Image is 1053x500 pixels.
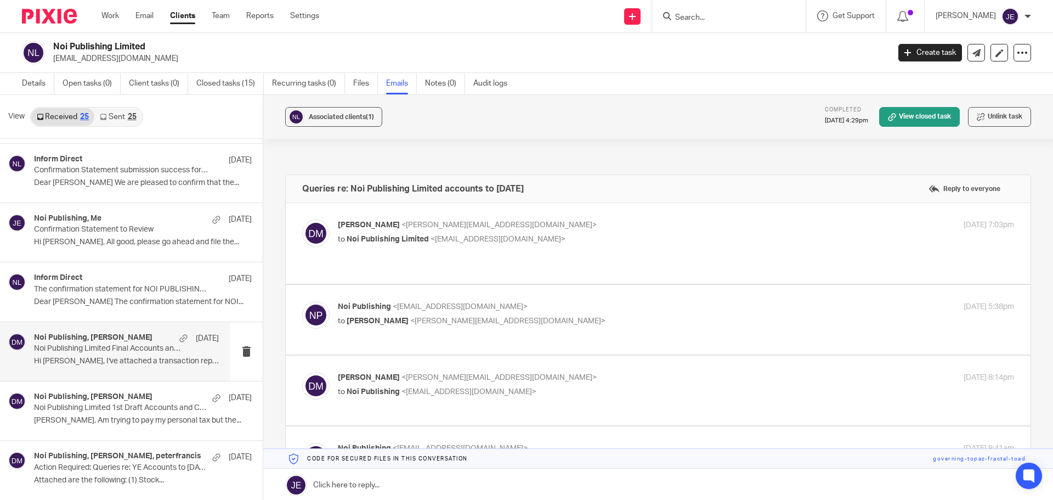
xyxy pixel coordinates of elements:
span: [PERSON_NAME] [347,317,409,325]
p: [DATE] 8:14pm [964,372,1014,384]
a: Received25 [31,108,94,126]
span: <[EMAIL_ADDRESS][DOMAIN_NAME]> [401,388,536,396]
span: [PERSON_NAME] [338,221,400,229]
a: [PERSON_NAME][EMAIL_ADDRESS][DOMAIN_NAME] [7,279,199,288]
a: [DOMAIN_NAME] [208,279,269,288]
span: run a catchup contribution file into NEST to cover all contributions (Employer and Employee) to date [7,90,342,99]
a: Settings [290,10,319,21]
h4: Noi Publishing, [PERSON_NAME] [34,333,152,342]
p: [DATE] 9:41am [964,443,1014,454]
img: svg%3E [8,155,26,172]
span: View [8,111,25,122]
p: Noi Publishing Limited Final Accounts and Corporation Tax Return [DATE] + Corporation Tax Payment... [34,344,182,353]
a: Emails [386,73,417,94]
p: [DATE] [229,155,252,166]
span: to [338,317,345,325]
a: Closed tasks (15) [196,73,264,94]
span: Associated clients [309,114,374,120]
a: Recurring tasks (0) [272,73,345,94]
span: <[PERSON_NAME][EMAIL_ADDRESS][DOMAIN_NAME]> [401,374,597,381]
input: Search [674,13,773,23]
img: svg%3E [302,372,330,400]
a: Open tasks (0) [63,73,121,94]
p: [EMAIL_ADDRESS][DOMAIN_NAME] [53,53,882,64]
span: <[PERSON_NAME][EMAIL_ADDRESS][DOMAIN_NAME]> [401,221,597,229]
p: Dear [PERSON_NAME] The confirmation statement for NOI... [34,297,252,307]
a: Sent25 [94,108,141,126]
p: Attached are the following: (1) Stock... [34,476,252,485]
h4: Inform Direct [34,273,82,283]
h4: Queries re: Noi Publishing Limited accounts to [DATE] [302,183,524,194]
p: [DATE] [229,392,252,403]
div: 25 [80,113,89,121]
p: Confirmation Statement to Review [34,225,208,234]
img: Pixie [22,9,77,24]
div: 25 [128,113,137,121]
img: 5ba0d0cb3866e5247cecfcbd9ba3805b.png [270,279,278,286]
span: Get Support [833,12,875,20]
span: to [338,235,345,243]
a: davidmunroaccountant [280,279,357,288]
span: Completed [825,107,862,113]
span: NEST will require you to set up a direct debit [7,79,156,88]
p: [DATE] 5:38pm [964,301,1014,313]
p: Hi [PERSON_NAME], I've attached a transaction report... [34,357,219,366]
span: <[PERSON_NAME][EMAIL_ADDRESS][DOMAIN_NAME]> [410,317,605,325]
h4: Inform Direct [34,155,82,164]
h4: Noi Publishing, [PERSON_NAME] [34,392,152,402]
img: svg%3E [8,452,26,469]
p: Hi [PERSON_NAME], All good, please go ahead and file the... [34,238,252,247]
a: Audit logs [473,73,516,94]
p: [PERSON_NAME], Am trying to pay my personal tax but the... [34,416,252,425]
img: svg%3E [302,443,330,470]
a: Client tasks (0) [129,73,188,94]
span: [PERSON_NAME] [338,374,400,381]
p: [DATE] [229,452,252,463]
p: Dear [PERSON_NAME] We are pleased to confirm that the... [34,178,252,188]
p: Action Required: Queries re: YE Accounts to [DATE] [34,463,208,473]
img: svg%3E [288,109,304,125]
h4: Noi Publishing, [PERSON_NAME], peterfrancis [34,452,201,461]
a: View closed task [879,107,960,127]
a: Notes (0) [425,73,465,94]
img: svg%3E [8,273,26,291]
span: <[EMAIL_ADDRESS][DOMAIN_NAME]> [431,235,565,243]
img: svg%3E [8,333,26,351]
a: Email [135,10,154,21]
span: <[EMAIL_ADDRESS][DOMAIN_NAME]> [393,303,528,311]
a: Work [101,10,119,21]
span: to [338,388,345,396]
a: Reports [246,10,274,21]
label: Reply to everyone [926,181,1003,197]
p: [DATE] 4:29pm [825,116,868,125]
a: Details [22,73,54,94]
button: Associated clients(1) [285,107,382,127]
button: Unlink task [968,107,1031,127]
span: Noi Publishing [338,445,391,452]
span: <[EMAIL_ADDRESS][DOMAIN_NAME]> [393,445,528,452]
a: Files [353,73,378,94]
span: (1) [366,114,374,120]
p: Confirmation Statement submission success for NOI PUBLISHING LIMITED [34,166,208,175]
img: svg%3E [302,220,330,247]
p: [DATE] [229,273,252,284]
h4: Noi Publishing, Me [34,214,101,223]
a: Clients [170,10,195,21]
h2: Noi Publishing Limited [53,41,716,53]
img: svg%3E [302,301,330,329]
p: [PERSON_NAME] [936,10,996,21]
span: Noi Publishing Limited [347,235,429,243]
a: Team [212,10,230,21]
img: svg%3E [8,214,26,232]
p: [DATE] 7:03pm [964,220,1014,231]
p: Noi Publishing Limited 1st Draft Accounts and Corporation Tax Return [DATE] [34,403,208,413]
span: Noi Publishing [338,303,391,311]
span: Noi Publishing [347,388,400,396]
p: [DATE] [229,214,252,225]
p: [DATE] [196,333,219,344]
a: Create task [898,44,962,61]
a: [URL][DOMAIN_NAME] [121,268,201,277]
img: svg%3E [1001,8,1019,25]
p: The confirmation statement for NOI PUBLISHING LIMITED needs to be filed in the next seven days [34,285,208,294]
img: svg%3E [22,41,45,64]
